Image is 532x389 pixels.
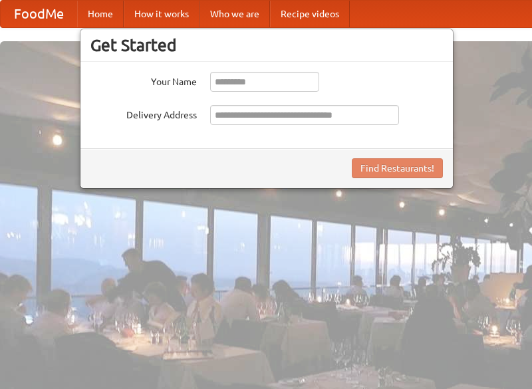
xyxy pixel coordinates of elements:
a: Who we are [199,1,270,27]
a: Home [77,1,124,27]
label: Delivery Address [90,105,197,122]
label: Your Name [90,72,197,88]
a: How it works [124,1,199,27]
button: Find Restaurants! [352,158,443,178]
a: FoodMe [1,1,77,27]
h3: Get Started [90,35,443,55]
a: Recipe videos [270,1,350,27]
